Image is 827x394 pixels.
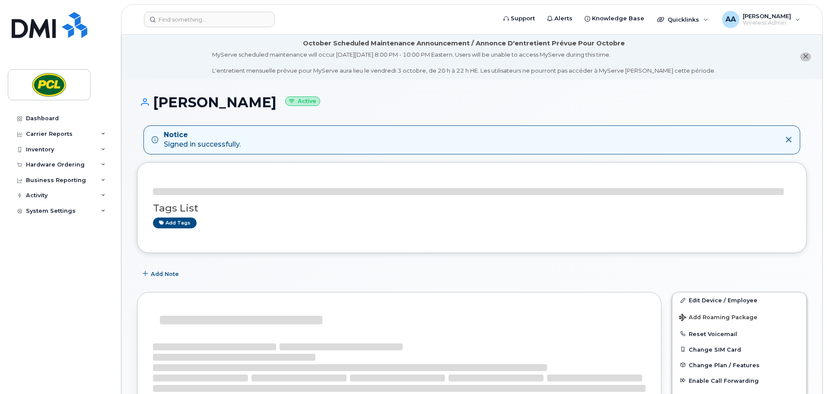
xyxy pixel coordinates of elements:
button: close notification [800,52,811,61]
h3: Tags List [153,203,791,214]
span: Change Plan / Features [689,362,760,368]
small: Active [285,96,320,106]
button: Reset Voicemail [672,326,806,342]
h1: [PERSON_NAME] [137,95,807,110]
button: Add Roaming Package [672,308,806,326]
button: Change Plan / Features [672,357,806,373]
button: Enable Call Forwarding [672,373,806,388]
div: October Scheduled Maintenance Announcement / Annonce D'entretient Prévue Pour Octobre [303,39,625,48]
a: Add tags [153,218,197,228]
div: Signed in successfully. [164,130,241,150]
a: Edit Device / Employee [672,292,806,308]
button: Add Note [137,266,186,282]
div: MyServe scheduled maintenance will occur [DATE][DATE] 8:00 PM - 10:00 PM Eastern. Users will be u... [212,51,716,75]
span: Enable Call Forwarding [689,377,759,384]
button: Change SIM Card [672,342,806,357]
span: Add Roaming Package [679,314,757,322]
span: Add Note [151,270,179,278]
strong: Notice [164,130,241,140]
